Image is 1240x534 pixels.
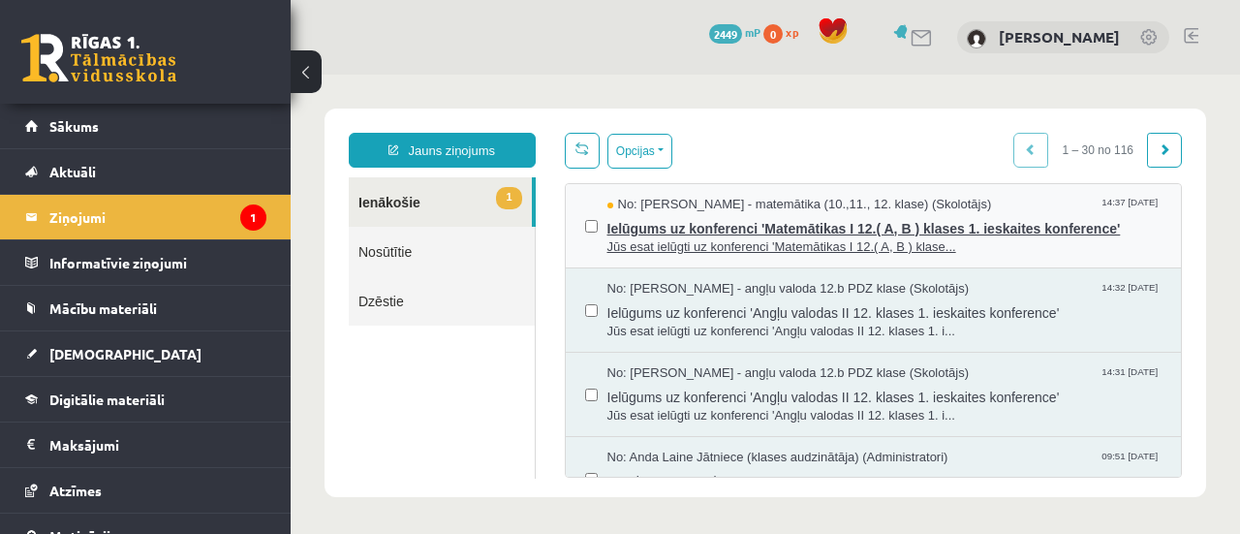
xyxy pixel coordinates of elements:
[49,345,201,362] span: [DEMOGRAPHIC_DATA]
[745,24,760,40] span: mP
[25,149,266,194] a: Aktuāli
[811,205,871,220] span: 14:32 [DATE]
[317,224,872,248] span: Ielūgums uz konferenci 'Angļu valodas II 12. klases 1. ieskaites konference'
[317,374,872,434] a: No: Anda Laine Jātniece (klases audzinātāja) (Administratori) 09:51 [DATE] Mācību process! :)
[317,332,872,351] span: Jūs esat ielūgti uz konferenci 'Angļu valodas II 12. klases 1. i...
[811,290,871,304] span: 14:31 [DATE]
[999,27,1120,47] a: [PERSON_NAME]
[967,29,986,48] img: Rūta Nora Bengere
[317,140,872,164] span: Ielūgums uz konferenci 'Matemātikas I 12.( A, B ) klases 1. ieskaites konference'
[49,195,266,239] legend: Ziņojumi
[205,112,231,135] span: 1
[49,423,266,467] legend: Maksājumi
[25,195,266,239] a: Ziņojumi1
[25,331,266,376] a: [DEMOGRAPHIC_DATA]
[49,117,99,135] span: Sākums
[317,290,679,308] span: No: [PERSON_NAME] - angļu valoda 12.b PDZ klase (Skolotājs)
[25,104,266,148] a: Sākums
[317,164,872,182] span: Jūs esat ielūgti uz konferenci 'Matemātikas I 12.( A, B ) klase...
[317,290,872,350] a: No: [PERSON_NAME] - angļu valoda 12.b PDZ klase (Skolotājs) 14:31 [DATE] Ielūgums uz konferenci '...
[25,240,266,285] a: Informatīvie ziņojumi
[49,240,266,285] legend: Informatīvie ziņojumi
[317,248,872,267] span: Jūs esat ielūgti uz konferenci 'Angļu valodas II 12. klases 1. i...
[317,205,679,224] span: No: [PERSON_NAME] - angļu valoda 12.b PDZ klase (Skolotājs)
[58,152,244,202] a: Nosūtītie
[758,58,857,93] span: 1 – 30 no 116
[58,202,244,251] a: Dzēstie
[49,299,157,317] span: Mācību materiāli
[317,121,701,140] span: No: [PERSON_NAME] - matemātika (10.,11., 12. klase) (Skolotājs)
[709,24,760,40] a: 2449 mP
[240,204,266,231] i: 1
[25,423,266,467] a: Maksājumi
[763,24,783,44] span: 0
[811,374,871,389] span: 09:51 [DATE]
[25,286,266,330] a: Mācību materiāli
[709,24,742,44] span: 2449
[49,391,165,408] span: Digitālie materiāli
[49,482,102,499] span: Atzīmes
[58,58,245,93] a: Jauns ziņojums
[49,163,96,180] span: Aktuāli
[317,308,872,332] span: Ielūgums uz konferenci 'Angļu valodas II 12. klases 1. ieskaites konference'
[763,24,808,40] a: 0 xp
[811,121,871,136] span: 14:37 [DATE]
[317,374,658,393] span: No: Anda Laine Jātniece (klases audzinātāja) (Administratori)
[317,121,872,181] a: No: [PERSON_NAME] - matemātika (10.,11., 12. klase) (Skolotājs) 14:37 [DATE] Ielūgums uz konferen...
[58,103,241,152] a: 1Ienākošie
[21,34,176,82] a: Rīgas 1. Tālmācības vidusskola
[317,59,382,94] button: Opcijas
[25,468,266,513] a: Atzīmes
[786,24,798,40] span: xp
[25,377,266,422] a: Digitālie materiāli
[317,393,872,417] span: Mācību process! :)
[317,205,872,266] a: No: [PERSON_NAME] - angļu valoda 12.b PDZ klase (Skolotājs) 14:32 [DATE] Ielūgums uz konferenci '...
